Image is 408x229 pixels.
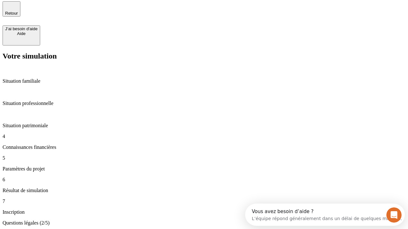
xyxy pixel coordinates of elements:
[5,31,38,36] div: Aide
[3,188,405,193] p: Résultat de simulation
[3,177,405,183] p: 6
[3,52,405,60] h2: Votre simulation
[5,11,18,16] span: Retour
[7,10,157,17] div: L’équipe répond généralement dans un délai de quelques minutes.
[3,166,405,172] p: Paramètres du projet
[3,144,405,150] p: Connaissances financières
[245,204,405,226] iframe: Intercom live chat discovery launcher
[3,1,20,17] button: Retour
[386,207,402,223] iframe: Intercom live chat
[3,198,405,204] p: 7
[3,134,405,139] p: 4
[3,25,40,45] button: J’ai besoin d'aideAide
[3,123,405,128] p: Situation patrimoniale
[5,26,38,31] div: J’ai besoin d'aide
[3,3,176,20] div: Ouvrir le Messenger Intercom
[7,5,157,10] div: Vous avez besoin d’aide ?
[3,78,405,84] p: Situation familiale
[3,220,405,226] p: Questions légales (2/5)
[3,155,405,161] p: 5
[3,209,405,215] p: Inscription
[3,101,405,106] p: Situation professionnelle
